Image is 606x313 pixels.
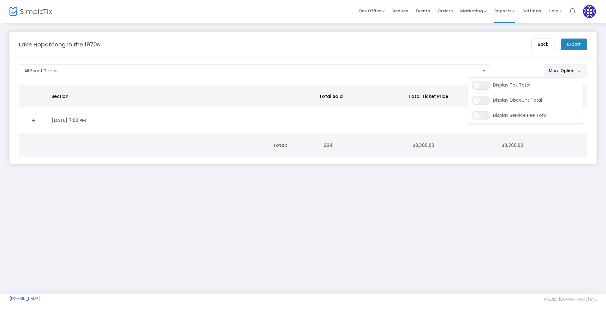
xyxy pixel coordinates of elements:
span: Venues [392,3,408,19]
th: Total Sold [315,85,405,107]
span: $3,360.00 [502,142,523,148]
span: All Event Times [24,68,57,74]
m-button: Back [531,39,555,50]
span: $3,360.00 [413,142,434,148]
button: More Options [544,64,587,77]
a: [DOMAIN_NAME] [9,296,40,301]
span: Marketing [460,8,487,14]
span: 224 [324,142,333,148]
span: Total Ticket Price [408,93,448,99]
div: Data table [19,134,587,157]
b: Total: [273,142,287,148]
m-button: Export [561,39,587,50]
th: Section [48,85,315,107]
button: Select [480,65,489,77]
td: [DATE] 7:00 PM [48,107,317,134]
div: Display Discount Total [468,93,583,108]
span: © 2025 [DOMAIN_NAME] Inc. [544,297,597,302]
span: Orders [437,3,453,19]
span: Box Office [359,8,385,14]
m-panel-title: Lake Hopatcong in the 1970s [19,40,100,49]
div: Display Tax Total [468,78,583,93]
span: Reports [494,8,515,14]
span: Events [416,3,430,19]
div: Data table [19,85,587,134]
a: Expand Details [23,115,44,125]
span: Settings [522,3,541,19]
div: Display Service Fee Total [468,108,583,123]
span: Help [549,8,562,14]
